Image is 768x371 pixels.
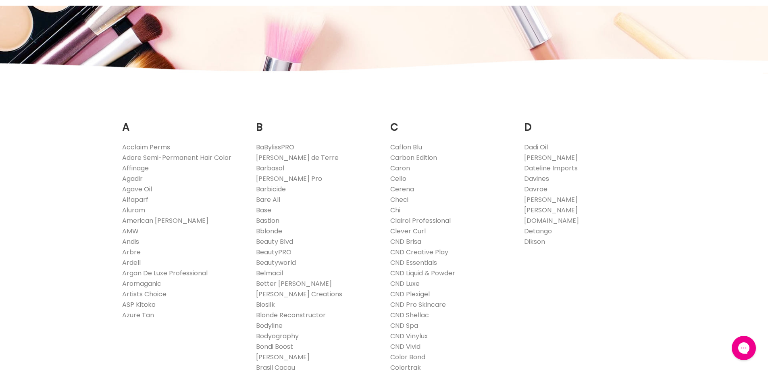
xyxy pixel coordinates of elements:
[256,331,299,341] a: Bodyography
[256,279,332,288] a: Better [PERSON_NAME]
[256,321,283,330] a: Bodyline
[390,184,414,194] a: Cerena
[524,163,578,173] a: Dateline Imports
[524,143,548,152] a: Dadi Oil
[390,279,420,288] a: CND Luxe
[122,184,152,194] a: Agave Oil
[256,237,293,246] a: Beauty Blvd
[524,205,578,215] a: [PERSON_NAME]
[390,174,406,183] a: Cello
[122,289,167,299] a: Artists Choice
[390,216,451,225] a: Clairol Professional
[256,247,291,257] a: BeautyPRO
[122,237,139,246] a: Andis
[728,333,760,363] iframe: Gorgias live chat messenger
[390,143,422,152] a: Caflon Blu
[256,109,378,136] h2: B
[256,352,310,362] a: [PERSON_NAME]
[524,226,552,236] a: Detango
[524,195,578,204] a: [PERSON_NAME]
[256,143,294,152] a: BaBylissPRO
[390,342,420,351] a: CND Vivid
[256,310,326,320] a: Blonde Reconstructor
[122,247,141,257] a: Arbre
[256,174,322,183] a: [PERSON_NAME] Pro
[256,184,286,194] a: Barbicide
[256,258,296,267] a: Beautyworld
[122,109,244,136] h2: A
[122,279,161,288] a: Aromaganic
[256,342,293,351] a: Bondi Boost
[256,300,275,309] a: Biosilk
[122,143,170,152] a: Acclaim Perms
[122,310,154,320] a: Azure Tan
[390,310,429,320] a: CND Shellac
[524,174,549,183] a: Davines
[122,153,231,162] a: Adore Semi-Permanent Hair Color
[122,300,156,309] a: ASP Kitoko
[256,289,342,299] a: [PERSON_NAME] Creations
[390,195,408,204] a: Checi
[524,184,547,194] a: Davroe
[122,268,208,278] a: Argan De Luxe Professional
[524,153,578,162] a: [PERSON_NAME]
[256,216,279,225] a: Bastion
[256,205,271,215] a: Base
[256,195,280,204] a: Bare All
[390,237,421,246] a: CND Brisa
[390,109,512,136] h2: C
[256,153,339,162] a: [PERSON_NAME] de Terre
[524,109,646,136] h2: D
[390,268,455,278] a: CND Liquid & Powder
[122,226,139,236] a: AMW
[390,321,418,330] a: CND Spa
[390,205,400,215] a: Chi
[390,226,426,236] a: Clever Curl
[122,205,145,215] a: Aluram
[122,195,148,204] a: Alfaparf
[524,216,579,225] a: [DOMAIN_NAME]
[390,258,437,267] a: CND Essentials
[256,268,283,278] a: Belmacil
[256,226,282,236] a: Bblonde
[122,258,141,267] a: Ardell
[390,300,446,309] a: CND Pro Skincare
[122,163,149,173] a: Affinage
[390,352,425,362] a: Color Bond
[122,216,208,225] a: American [PERSON_NAME]
[390,331,428,341] a: CND Vinylux
[390,247,448,257] a: CND Creative Play
[524,237,545,246] a: Dikson
[390,153,437,162] a: Carbon Edition
[256,163,284,173] a: Barbasol
[122,174,143,183] a: Agadir
[390,163,410,173] a: Caron
[390,289,430,299] a: CND Plexigel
